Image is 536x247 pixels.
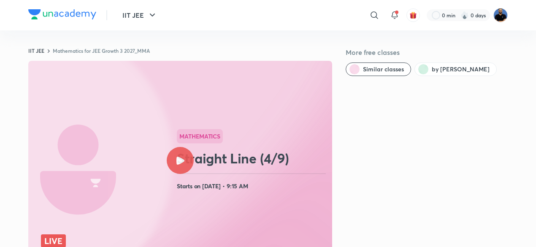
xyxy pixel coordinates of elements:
a: IIT JEE [28,47,44,54]
h4: Starts on [DATE] • 9:15 AM [177,181,329,192]
button: by Md Afroj [414,62,497,76]
img: Md Afroj [493,8,508,22]
button: IIT JEE [117,7,162,24]
h2: Straight Line (4/9) [177,150,329,167]
a: Company Logo [28,9,96,22]
a: Mathematics for JEE Growth 3 2027_MMA [53,47,150,54]
h5: More free classes [346,47,508,57]
span: by Md Afroj [432,65,490,73]
button: avatar [406,8,420,22]
span: Support [33,7,56,14]
img: avatar [409,11,417,19]
img: Company Logo [28,9,96,19]
span: Similar classes [363,65,404,73]
img: streak [460,11,469,19]
button: Similar classes [346,62,411,76]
